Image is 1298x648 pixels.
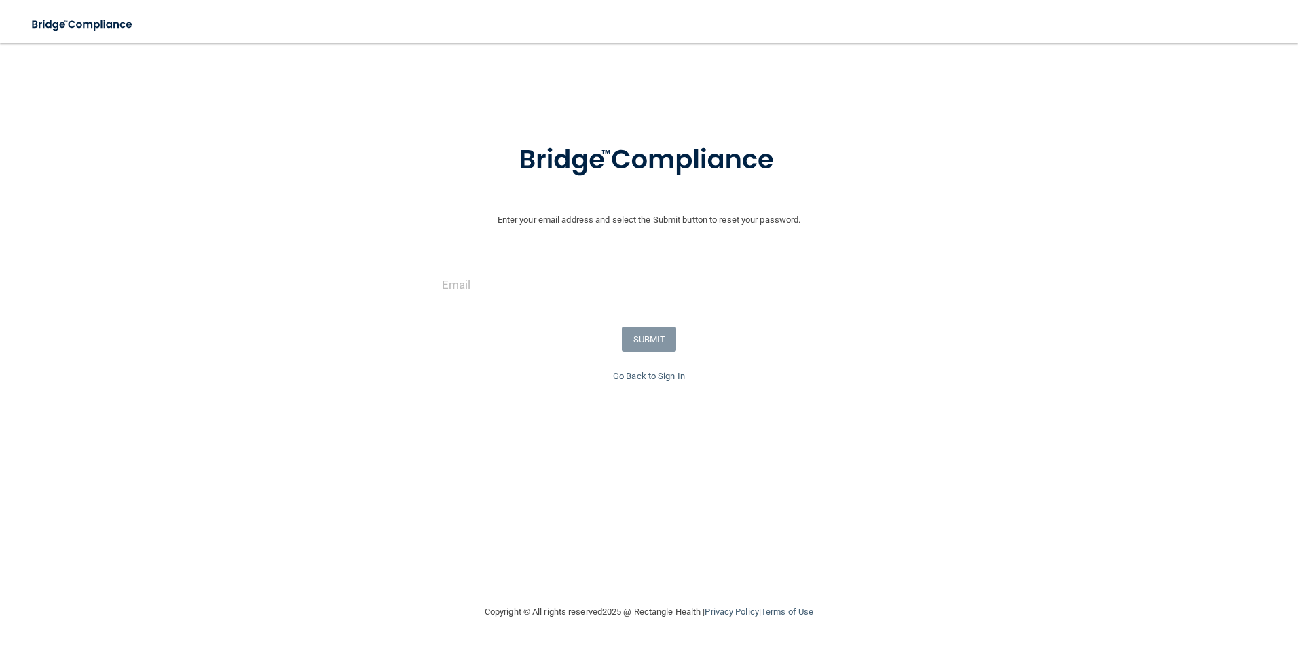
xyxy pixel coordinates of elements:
button: SUBMIT [622,327,677,352]
div: Copyright © All rights reserved 2025 @ Rectangle Health | | [401,590,897,634]
img: bridge_compliance_login_screen.278c3ca4.svg [20,11,145,39]
input: Email [442,270,857,300]
a: Privacy Policy [705,607,758,617]
img: bridge_compliance_login_screen.278c3ca4.svg [491,125,807,196]
iframe: Drift Widget Chat Controller [1063,552,1282,606]
a: Terms of Use [761,607,813,617]
a: Go Back to Sign In [613,371,685,381]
